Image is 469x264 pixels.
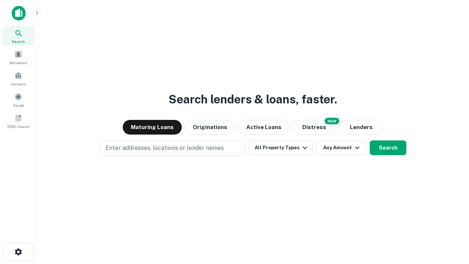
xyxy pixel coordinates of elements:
[185,120,235,135] button: Originations
[432,205,469,241] iframe: Chat Widget
[292,120,336,135] button: Search distressed loans with lien and other non-mortgage details.
[12,6,26,21] img: capitalize-icon.png
[11,81,26,87] span: Contacts
[2,111,34,131] a: SREO Search
[315,140,367,155] button: Any Amount
[249,140,313,155] button: All Property Types
[2,26,34,46] a: Search
[169,91,337,108] h3: Search lenders & loans, faster.
[238,120,289,135] button: Active Loans
[12,38,25,44] span: Search
[99,140,246,156] button: Enter addresses, locations or lender names
[2,47,34,67] a: Borrowers
[2,69,34,88] a: Contacts
[339,120,383,135] button: Lenders
[13,102,24,108] span: Saved
[325,118,339,124] div: NEW
[123,120,182,135] button: Maturing Loans
[370,140,406,155] button: Search
[106,144,224,153] p: Enter addresses, locations or lender names
[10,60,27,66] span: Borrowers
[7,124,30,129] span: SREO Search
[2,90,34,110] a: Saved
